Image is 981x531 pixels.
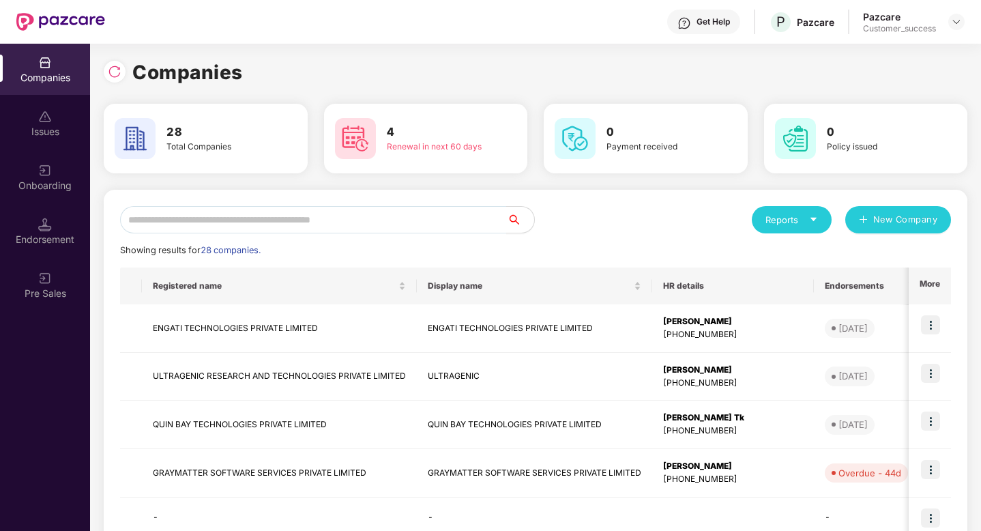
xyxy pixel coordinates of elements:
td: ENGATI TECHNOLOGIES PRIVATE LIMITED [142,304,417,353]
img: svg+xml;base64,PHN2ZyB3aWR0aD0iMjAiIGhlaWdodD0iMjAiIHZpZXdCb3g9IjAgMCAyMCAyMCIgZmlsbD0ibm9uZSIgeG... [38,164,52,177]
div: Payment received [606,141,708,154]
img: svg+xml;base64,PHN2ZyBpZD0iRHJvcGRvd24tMzJ4MzIiIHhtbG5zPSJodHRwOi8vd3d3LnczLm9yZy8yMDAwL3N2ZyIgd2... [951,16,962,27]
td: GRAYMATTER SOFTWARE SERVICES PRIVATE LIMITED [417,449,652,498]
td: ULTRAGENIC RESEARCH AND TECHNOLOGIES PRIVATE LIMITED [142,353,417,401]
span: plus [859,215,868,226]
span: P [776,14,785,30]
span: Registered name [153,281,396,291]
div: [DATE] [838,321,868,335]
div: Pazcare [863,10,936,23]
div: [PHONE_NUMBER] [663,425,803,437]
span: 28 companies. [201,245,261,255]
td: QUIN BAY TECHNOLOGIES PRIVATE LIMITED [417,401,652,449]
img: New Pazcare Logo [16,13,105,31]
th: Registered name [142,268,417,304]
h3: 28 [166,124,268,141]
div: Customer_success [863,23,936,34]
img: svg+xml;base64,PHN2ZyB4bWxucz0iaHR0cDovL3d3dy53My5vcmcvMjAwMC9zdmciIHdpZHRoPSI2MCIgaGVpZ2h0PSI2MC... [335,118,376,159]
div: [PHONE_NUMBER] [663,473,803,486]
img: svg+xml;base64,PHN2ZyB4bWxucz0iaHR0cDovL3d3dy53My5vcmcvMjAwMC9zdmciIHdpZHRoPSI2MCIgaGVpZ2h0PSI2MC... [555,118,596,159]
div: [PERSON_NAME] Tk [663,412,803,425]
h1: Companies [132,57,243,87]
th: HR details [652,268,814,304]
img: svg+xml;base64,PHN2ZyB4bWxucz0iaHR0cDovL3d3dy53My5vcmcvMjAwMC9zdmciIHdpZHRoPSI2MCIgaGVpZ2h0PSI2MC... [115,118,156,159]
th: More [909,268,951,304]
img: svg+xml;base64,PHN2ZyBpZD0iUmVsb2FkLTMyeDMyIiB4bWxucz0iaHR0cDovL3d3dy53My5vcmcvMjAwMC9zdmciIHdpZH... [108,65,121,78]
img: svg+xml;base64,PHN2ZyBpZD0iQ29tcGFuaWVzIiB4bWxucz0iaHR0cDovL3d3dy53My5vcmcvMjAwMC9zdmciIHdpZHRoPS... [38,56,52,70]
div: Total Companies [166,141,268,154]
h3: 0 [827,124,928,141]
span: Showing results for [120,245,261,255]
h3: 0 [606,124,708,141]
img: svg+xml;base64,PHN2ZyBpZD0iSXNzdWVzX2Rpc2FibGVkIiB4bWxucz0iaHR0cDovL3d3dy53My5vcmcvMjAwMC9zdmciIH... [38,110,52,124]
img: icon [921,315,940,334]
div: [PHONE_NUMBER] [663,328,803,341]
span: New Company [873,213,938,227]
span: search [506,214,534,225]
span: Endorsements [825,281,903,291]
div: Overdue - 44d [838,466,901,480]
img: icon [921,412,940,431]
div: Pazcare [797,16,834,29]
div: [PERSON_NAME] [663,364,803,377]
div: [PERSON_NAME] [663,315,803,328]
img: svg+xml;base64,PHN2ZyB3aWR0aD0iMjAiIGhlaWdodD0iMjAiIHZpZXdCb3g9IjAgMCAyMCAyMCIgZmlsbD0ibm9uZSIgeG... [38,272,52,285]
td: QUIN BAY TECHNOLOGIES PRIVATE LIMITED [142,401,417,449]
span: filter [905,278,919,294]
th: Display name [417,268,652,304]
td: ULTRAGENIC [417,353,652,401]
span: filter [908,282,916,290]
div: Renewal in next 60 days [387,141,488,154]
img: svg+xml;base64,PHN2ZyB3aWR0aD0iMTQuNSIgaGVpZ2h0PSIxNC41IiB2aWV3Qm94PSIwIDAgMTYgMTYiIGZpbGw9Im5vbm... [38,218,52,231]
div: [PHONE_NUMBER] [663,377,803,390]
img: icon [921,460,940,479]
button: search [506,206,535,233]
div: Reports [765,213,818,227]
td: ENGATI TECHNOLOGIES PRIVATE LIMITED [417,304,652,353]
span: caret-down [809,215,818,224]
td: GRAYMATTER SOFTWARE SERVICES PRIVATE LIMITED [142,449,417,498]
img: icon [921,364,940,383]
img: svg+xml;base64,PHN2ZyB4bWxucz0iaHR0cDovL3d3dy53My5vcmcvMjAwMC9zdmciIHdpZHRoPSI2MCIgaGVpZ2h0PSI2MC... [775,118,816,159]
button: plusNew Company [845,206,951,233]
div: Policy issued [827,141,928,154]
div: Get Help [697,16,730,27]
img: svg+xml;base64,PHN2ZyBpZD0iSGVscC0zMngzMiIgeG1sbnM9Imh0dHA6Ly93d3cudzMub3JnLzIwMDAvc3ZnIiB3aWR0aD... [677,16,691,30]
span: Display name [428,281,631,291]
div: [DATE] [838,369,868,383]
img: icon [921,508,940,528]
div: [PERSON_NAME] [663,460,803,473]
h3: 4 [387,124,488,141]
div: [DATE] [838,418,868,431]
